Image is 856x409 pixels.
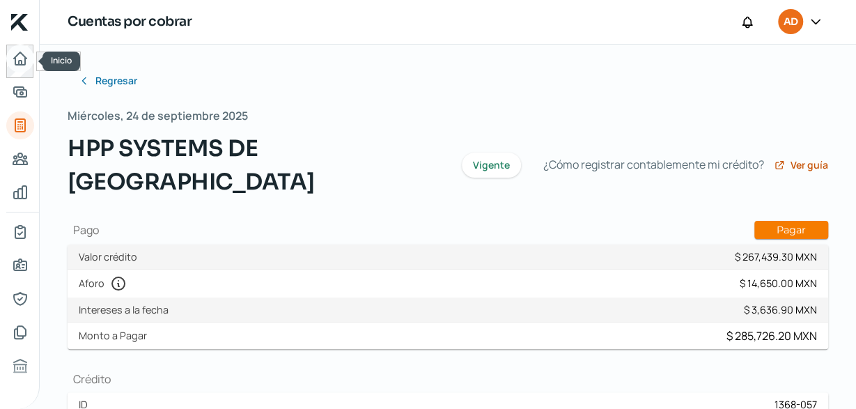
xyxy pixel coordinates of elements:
a: Representantes [6,285,34,313]
div: $ 285,726.20 MXN [726,328,817,344]
a: Mis finanzas [6,178,34,206]
div: $ 267,439.30 MXN [735,250,817,263]
a: Inicio [6,45,34,72]
span: Vigente [473,160,510,170]
span: AD [784,14,797,31]
span: Inicio [51,54,72,66]
a: Mi contrato [6,218,34,246]
label: Aforo [79,275,132,292]
span: Miércoles, 24 de septiembre 2025 [68,106,248,126]
label: Valor crédito [79,250,143,263]
label: Monto a Pagar [79,329,153,342]
a: Tus créditos [6,111,34,139]
span: Regresar [95,76,137,86]
button: Regresar [68,67,148,95]
div: $ 14,650.00 MXN [740,277,817,290]
a: Pago a proveedores [6,145,34,173]
span: ¿Cómo registrar contablemente mi crédito? [543,155,764,175]
h1: Crédito [68,371,828,387]
label: Intereses a la fecha [79,303,174,316]
a: Información general [6,252,34,279]
span: HPP SYSTEMS DE [GEOGRAPHIC_DATA] [68,132,445,199]
h1: Pago [68,221,828,239]
span: Ver guía [791,160,828,170]
a: Ver guía [774,160,828,171]
a: Adelantar facturas [6,78,34,106]
button: Pagar [754,221,828,239]
h1: Cuentas por cobrar [68,12,192,32]
a: Documentos [6,318,34,346]
div: $ 3,636.90 MXN [744,303,817,316]
a: Buró de crédito [6,352,34,380]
